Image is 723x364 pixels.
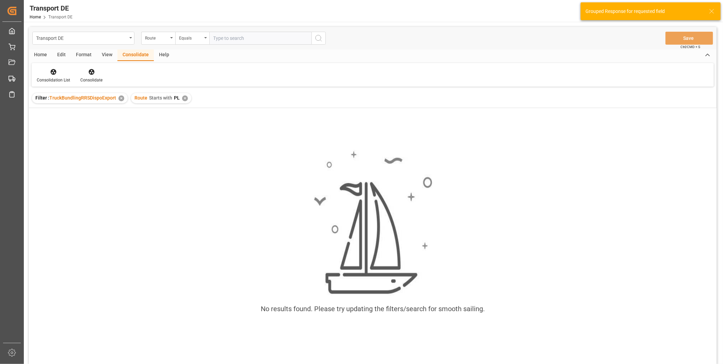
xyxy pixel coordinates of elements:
[52,49,71,61] div: Edit
[313,150,432,295] img: smooth_sailing.jpeg
[30,15,41,19] a: Home
[117,49,154,61] div: Consolidate
[118,95,124,101] div: ✕
[174,95,180,101] span: PL
[311,32,326,45] button: search button
[97,49,117,61] div: View
[665,32,713,45] button: Save
[30,3,73,13] div: Transport DE
[35,95,49,101] span: Filter :
[71,49,97,61] div: Format
[80,77,102,83] div: Consolidate
[49,95,116,101] span: TruckBundlingRRSDispoExport
[145,33,168,41] div: Route
[141,32,175,45] button: open menu
[179,33,202,41] div: Equals
[32,32,134,45] button: open menu
[134,95,147,101] span: Route
[29,49,52,61] div: Home
[37,77,70,83] div: Consolidation List
[154,49,174,61] div: Help
[680,44,700,49] span: Ctrl/CMD + S
[175,32,209,45] button: open menu
[36,33,127,42] div: Transport DE
[261,304,485,314] div: No results found. Please try updating the filters/search for smooth sailing.
[585,8,703,15] div: Grouped Response for requested field
[182,95,188,101] div: ✕
[149,95,172,101] span: Starts with
[209,32,311,45] input: Type to search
